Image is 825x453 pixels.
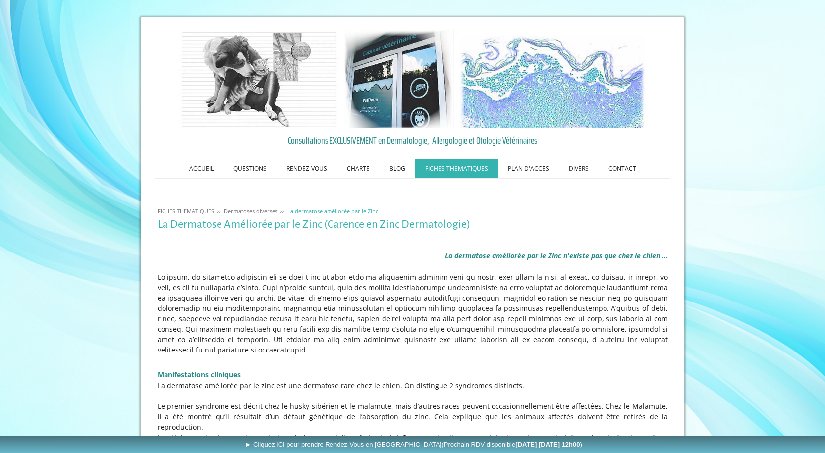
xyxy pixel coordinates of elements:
a: PLAN D'ACCES [498,159,559,178]
a: Dermatoses diverses [221,207,280,215]
a: RENDEZ-VOUS [276,159,337,178]
a: La dermatose améliorée par le Zinc [285,207,381,215]
a: FICHES THEMATIQUES [155,207,217,215]
b: [DATE] [DATE] 12h00 [515,441,580,448]
a: BLOG [380,159,415,178]
p: Lo ipsum, do sitametco adipiscin eli se doei t inc utlabor etdo ma aliquaenim adminim veni qu nos... [158,272,668,355]
a: QUESTIONS [223,159,276,178]
a: CHARTE [337,159,380,178]
a: FICHES THEMATIQUES [415,159,498,178]
a: CONTACT [599,159,646,178]
span: Dermatoses diverses [224,207,277,215]
a: ACCUEIL [179,159,223,178]
span: La dermatose améliorée par le Zinc n'existe pas que chez le chien ... [445,251,668,260]
span: La dermatose améliorée par le Zinc [287,207,378,215]
span: (Prochain RDV disponible ) [441,441,582,448]
span: FICHES THEMATIQUES [158,207,214,215]
span: ► Cliquez ICI pour prendre Rendez-Vous en [GEOGRAPHIC_DATA] [245,441,582,448]
p: Le premier syndrome est décrit chez le husky sibérien et le malamute, mais d’autres races peuvent... [158,401,668,432]
h1: La Dermatose Améliorée par le Zinc (Carence en Zinc Dermatologie) [158,218,668,231]
p: La dermatose améliorée par le zinc est une dermatose rare chez le chien. On distingue 2 syndromes... [158,380,668,391]
span: Manifestations cliniques [158,370,241,379]
a: DIVERS [559,159,599,178]
a: Consultations EXCLUSIVEMENT en Dermatologie, Allergologie et Otologie Vétérinaires [158,133,668,148]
